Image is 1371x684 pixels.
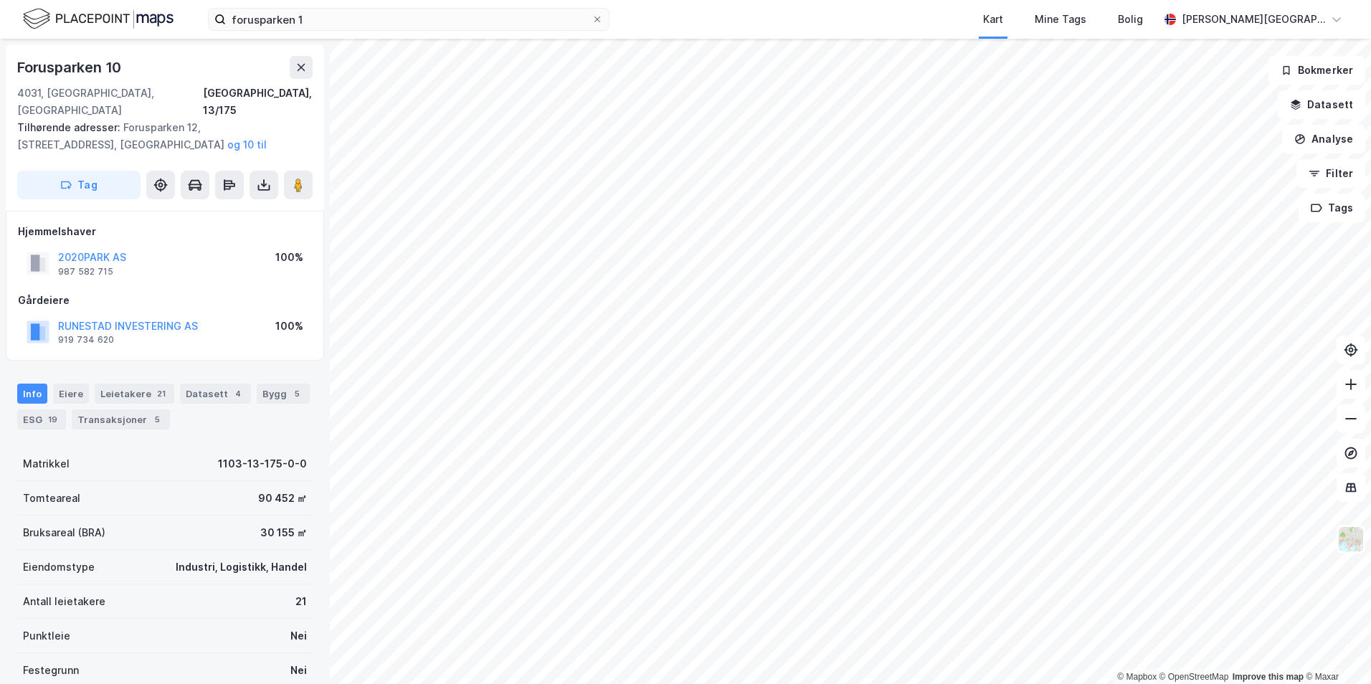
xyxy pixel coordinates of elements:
[1118,11,1143,28] div: Bolig
[154,386,169,401] div: 21
[290,627,307,645] div: Nei
[275,318,303,335] div: 100%
[17,409,66,429] div: ESG
[150,412,164,427] div: 5
[231,386,245,401] div: 4
[23,524,105,541] div: Bruksareal (BRA)
[1299,194,1365,222] button: Tags
[260,524,307,541] div: 30 155 ㎡
[1035,11,1086,28] div: Mine Tags
[1159,672,1229,682] a: OpenStreetMap
[983,11,1003,28] div: Kart
[23,627,70,645] div: Punktleie
[95,384,174,404] div: Leietakere
[290,386,304,401] div: 5
[203,85,313,119] div: [GEOGRAPHIC_DATA], 13/175
[45,412,60,427] div: 19
[18,292,312,309] div: Gårdeiere
[23,559,95,576] div: Eiendomstype
[23,6,174,32] img: logo.f888ab2527a4732fd821a326f86c7f29.svg
[257,384,310,404] div: Bygg
[17,121,123,133] span: Tilhørende adresser:
[1299,615,1371,684] iframe: Chat Widget
[17,56,124,79] div: Forusparken 10
[17,119,301,153] div: Forusparken 12, [STREET_ADDRESS], [GEOGRAPHIC_DATA]
[23,662,79,679] div: Festegrunn
[1296,159,1365,188] button: Filter
[17,384,47,404] div: Info
[1282,125,1365,153] button: Analyse
[1337,526,1365,553] img: Z
[23,455,70,472] div: Matrikkel
[1299,615,1371,684] div: Kontrollprogram for chat
[1278,90,1365,119] button: Datasett
[295,593,307,610] div: 21
[1268,56,1365,85] button: Bokmerker
[218,455,307,472] div: 1103-13-175-0-0
[53,384,89,404] div: Eiere
[23,593,105,610] div: Antall leietakere
[1233,672,1304,682] a: Improve this map
[290,662,307,679] div: Nei
[176,559,307,576] div: Industri, Logistikk, Handel
[17,85,203,119] div: 4031, [GEOGRAPHIC_DATA], [GEOGRAPHIC_DATA]
[275,249,303,266] div: 100%
[226,9,592,30] input: Søk på adresse, matrikkel, gårdeiere, leietakere eller personer
[18,223,312,240] div: Hjemmelshaver
[1117,672,1157,682] a: Mapbox
[258,490,307,507] div: 90 452 ㎡
[180,384,251,404] div: Datasett
[23,490,80,507] div: Tomteareal
[1182,11,1325,28] div: [PERSON_NAME][GEOGRAPHIC_DATA]
[17,171,141,199] button: Tag
[72,409,170,429] div: Transaksjoner
[58,266,113,277] div: 987 582 715
[58,334,114,346] div: 919 734 620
